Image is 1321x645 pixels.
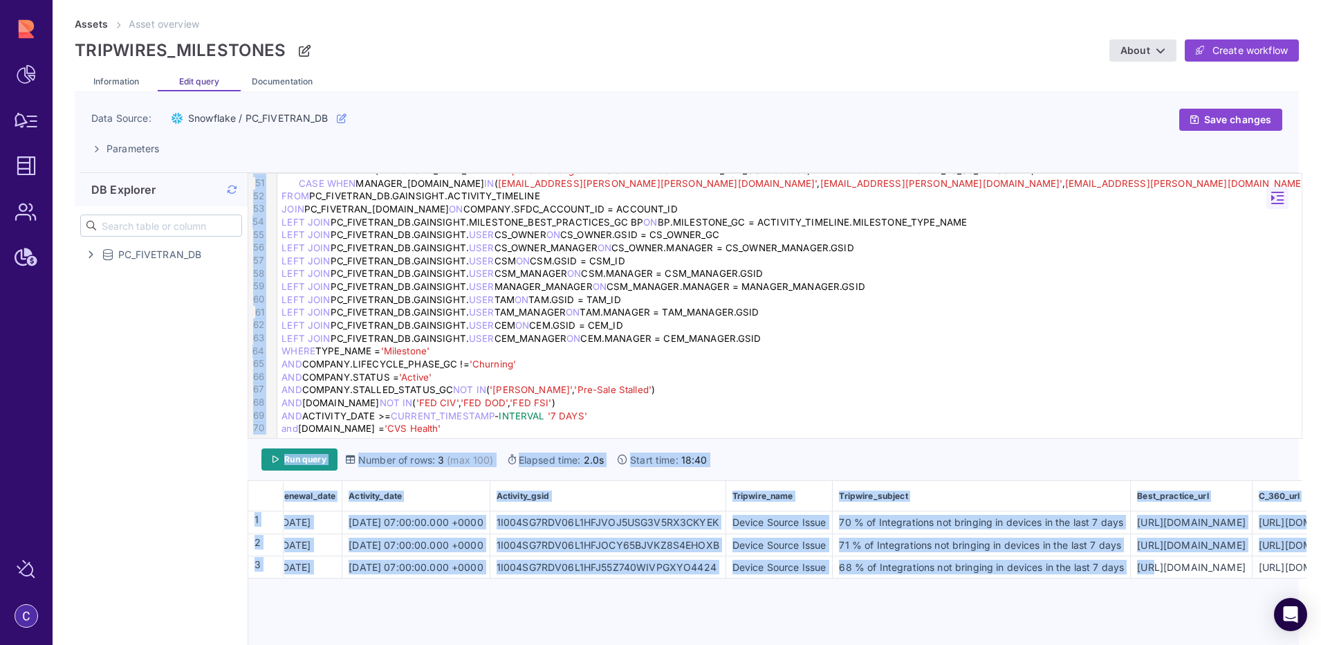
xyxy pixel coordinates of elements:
span: LEFT [281,281,305,292]
td: 68 % of Integrations not bringing in devices in the last 7 days [833,556,1131,578]
span: Edit query [179,76,219,87]
div: Device Source Issue [727,538,832,552]
div: 56 [248,241,266,254]
div: 52 [248,190,266,203]
span: ON [546,229,560,240]
td: 2025-09-23 07:00:00.000 +0000 [342,556,490,578]
span: '[PERSON_NAME]' [490,384,572,395]
span: Run query [284,454,326,465]
span: 'Milestone' [381,345,430,356]
div: [URL][DOMAIN_NAME] [1131,538,1251,552]
span: ON [593,281,607,292]
div: 62 [248,318,266,331]
span: 3 [438,453,444,467]
div: Open Intercom Messenger [1274,598,1307,631]
span: LEFT [281,242,305,253]
div: 63 [248,331,266,345]
div: [DATE] [273,560,342,574]
span: LEFT [281,320,305,331]
span: LEFT [281,217,305,228]
div: tripwire_subject [833,491,1129,502]
span: ON [515,320,529,331]
span: 'CVS Health' [385,423,441,434]
img: account-photo [15,605,37,627]
span: JOIN [308,294,331,305]
span: 'FED CIV' [416,397,459,408]
td: https://armis-security.atlassian.net/wiki/spaces/ATAM/pages/3169288213/High+percentage+of+integra... [1131,556,1253,578]
a: Assets [75,18,108,30]
div: activity_gsid [491,491,725,502]
span: USER [469,307,495,318]
td: 2025-09-20 07:00:00.000 +0000 [342,534,490,556]
td: 1I004SG7RDV06L1HFJ55Z740WIVPGXYO4424 [490,556,726,578]
div: 51 [248,176,266,190]
span: ON [598,242,611,253]
span: USER [469,242,495,253]
div: best_practice_url [1131,491,1251,502]
div: 57 [248,254,266,267]
div: PC_FIVETRAN_DB.GAINSIGHT. TAM_MANAGER TAM.MANAGER = TAM_MANAGER.GSID [277,306,1306,319]
div: [DATE] [273,538,342,552]
div: PC_FIVETRAN_DB.GAINSIGHT. CSM CSM.GSID = CSM_ID [277,255,1306,268]
td: 2027-12-15 [272,534,342,556]
span: AND [281,372,302,383]
span: ON [449,203,463,215]
span: Information [93,76,140,87]
span: WHEN [327,178,356,189]
span: JOIN [308,268,331,279]
span: '7 DAYS' [548,410,587,421]
div: PC_FIVETRAN_DB.GAINSIGHT. CEM_MANAGER CEM.MANAGER = CEM_MANAGER.GSID [277,332,1306,345]
div: Device Source Issue [727,515,832,529]
td: 70 % of Integrations not bringing in devices in the last 7 days [833,511,1131,534]
div: 1I004SG7RDV06L1HFJVOJ5USG3V5RX3CKYEK [491,515,725,529]
div: 3 [249,557,284,577]
td: 2025-09-19 07:00:00.000 +0000 [342,511,490,534]
td: 2027-12-15 [272,556,342,578]
span: ON [566,307,580,318]
div: 53 [248,202,266,215]
span: ON [567,268,581,279]
div: ACTIVITY_DATE >= - [277,410,1306,423]
div: 54 [248,215,266,228]
div: 69 [248,409,266,422]
span: Documentation [252,76,313,87]
span: JOIN [308,217,331,228]
span: JOIN [308,333,331,344]
span: USER [469,281,495,292]
div: 60 [248,293,266,306]
span: AND [281,358,302,370]
div: COMPANY.STALLED_STATUS_GC ( , ) [277,383,1306,397]
div: PC_FIVETRAN_DB.GAINSIGHT.MILESTONE_BEST_PRACTICES_GC BP BP.MILESTONE_GC = ACTIVITY_TIMELINE.MILES... [277,216,1306,229]
div: 65 [248,357,266,370]
div: 58 [248,267,266,280]
span: AND [281,397,302,408]
span: USER [469,229,495,240]
div: 1 [249,512,284,533]
div: activity_date [343,491,489,502]
div: PC_FIVETRAN_DB.GAINSIGHT.ACTIVITY_TIMELINE [277,190,1306,203]
span: 'Churning' [470,358,516,370]
span: AND [281,410,302,421]
div: 67 [248,383,266,396]
div: [URL][DOMAIN_NAME] [1131,515,1251,529]
div: PC_FIVETRAN_DB.GAINSIGHT. TAM TAM.GSID = TAM_ID [277,293,1306,307]
div: 66 [248,370,266,383]
span: USER [469,294,495,305]
img: Snowflake [172,113,183,124]
span: Asset overview [129,18,199,30]
p: TRIPWIRES_MILESTONES [75,40,286,61]
div: PC_FIVETRAN_DB.GAINSIGHT. CSM_MANAGER CSM.MANAGER = CSM_MANAGER.GSID [277,267,1306,280]
span: LEFT [281,294,305,305]
div: 1I004SG7RDV06L1HFJOCY65BJVKZ8S4EHOXB [491,538,725,552]
div: [DOMAIN_NAME] = [277,422,1306,435]
span: [EMAIL_ADDRESS][PERSON_NAME][PERSON_NAME][DOMAIN_NAME]' [498,178,817,189]
span: 'Pre-Sale Stalled' [574,384,652,395]
div: Device Source Issue [727,560,832,574]
div: renewal_date [273,491,342,502]
span: JOIN [308,255,331,266]
span: USER [469,320,495,331]
span: ON [516,255,530,266]
td: https://armis-security.atlassian.net/wiki/spaces/ATAM/pages/3169288213/High+percentage+of+integra... [1131,511,1253,534]
div: 59 [248,280,266,293]
span: 'FED DOD' [461,397,508,408]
